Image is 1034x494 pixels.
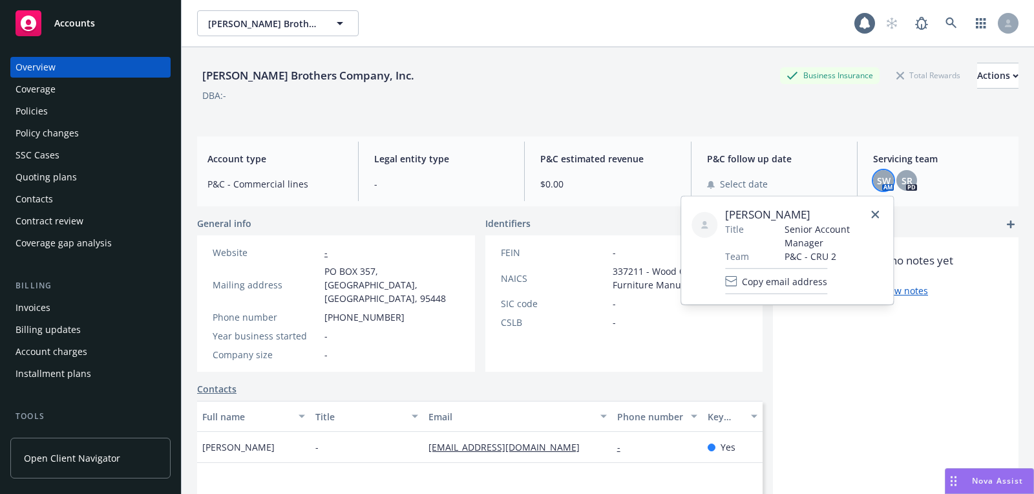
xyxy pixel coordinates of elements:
[207,177,343,191] span: P&C - Commercial lines
[54,18,95,28] span: Accounts
[708,410,743,424] div: Key contact
[197,217,251,230] span: General info
[617,410,683,424] div: Phone number
[16,167,77,188] div: Quoting plans
[10,233,171,253] a: Coverage gap analysis
[16,363,91,384] div: Installment plans
[501,316,607,329] div: CSLB
[428,441,590,453] a: [EMAIL_ADDRESS][DOMAIN_NAME]
[374,152,509,166] span: Legal entity type
[24,451,120,465] span: Open Client Navigator
[197,382,237,396] a: Contacts
[968,10,994,36] a: Switch app
[16,101,48,122] div: Policies
[977,63,1018,88] div: Actions
[10,410,171,423] div: Tools
[742,274,827,288] span: Copy email address
[721,440,735,454] span: Yes
[938,10,964,36] a: Search
[617,441,631,453] a: -
[863,284,928,297] a: Add new notes
[16,341,87,362] div: Account charges
[324,329,328,343] span: -
[16,145,59,166] div: SSC Cases
[324,310,405,324] span: [PHONE_NUMBER]
[10,5,171,41] a: Accounts
[613,264,748,292] span: 337211 - Wood Office Furniture Manufacturing
[202,89,226,102] div: DBA: -
[197,401,310,432] button: Full name
[213,329,319,343] div: Year business started
[10,319,171,340] a: Billing updates
[16,189,53,209] div: Contacts
[972,475,1023,486] span: Nova Assist
[702,401,763,432] button: Key contact
[613,246,616,259] span: -
[867,207,883,222] a: close
[16,297,50,318] div: Invoices
[785,250,883,263] span: P&C - CRU 2
[945,469,962,493] div: Drag to move
[720,177,768,191] span: Select date
[485,217,531,230] span: Identifiers
[16,79,56,100] div: Coverage
[213,348,319,361] div: Company size
[374,177,509,191] span: -
[202,440,275,454] span: [PERSON_NAME]
[540,177,675,191] span: $0.00
[902,174,913,188] span: SR
[16,233,112,253] div: Coverage gap analysis
[10,167,171,188] a: Quoting plans
[10,57,171,78] a: Overview
[10,341,171,362] a: Account charges
[315,440,319,454] span: -
[501,246,607,259] div: FEIN
[324,348,328,361] span: -
[873,152,1008,166] span: Servicing team
[10,145,171,166] a: SSC Cases
[310,401,423,432] button: Title
[10,211,171,231] a: Contract review
[202,410,291,424] div: Full name
[16,57,56,78] div: Overview
[890,67,967,83] div: Total Rewards
[10,123,171,144] a: Policy changes
[324,246,328,259] a: -
[10,363,171,384] a: Installment plans
[501,272,607,285] div: NAICS
[16,319,81,340] div: Billing updates
[725,222,744,236] span: Title
[213,310,319,324] div: Phone number
[839,253,953,268] span: There are no notes yet
[977,63,1018,89] button: Actions
[10,101,171,122] a: Policies
[945,468,1034,494] button: Nova Assist
[613,316,616,329] span: -
[785,222,883,250] span: Senior Account Manager
[10,79,171,100] a: Coverage
[501,297,607,310] div: SIC code
[707,152,842,166] span: P&C follow up date
[612,401,702,432] button: Phone number
[540,152,675,166] span: P&C estimated revenue
[213,246,319,259] div: Website
[613,297,616,310] span: -
[208,17,320,30] span: [PERSON_NAME] Brothers Company, Inc.
[324,264,459,305] span: PO BOX 357, [GEOGRAPHIC_DATA], [GEOGRAPHIC_DATA], 95448
[207,152,343,166] span: Account type
[725,268,827,294] button: Copy email address
[725,250,749,263] span: Team
[315,410,404,424] div: Title
[16,123,79,144] div: Policy changes
[1003,217,1018,232] a: add
[16,211,83,231] div: Contract review
[213,278,319,292] div: Mailing address
[725,207,883,222] span: [PERSON_NAME]
[197,10,359,36] button: [PERSON_NAME] Brothers Company, Inc.
[197,67,419,84] div: [PERSON_NAME] Brothers Company, Inc.
[10,279,171,292] div: Billing
[10,297,171,318] a: Invoices
[780,67,880,83] div: Business Insurance
[423,401,612,432] button: Email
[428,410,593,424] div: Email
